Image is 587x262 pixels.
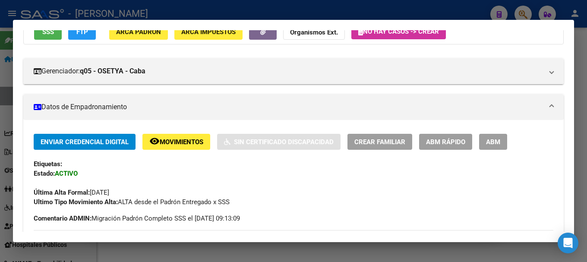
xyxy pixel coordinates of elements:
strong: Última Alta Formal: [34,189,90,196]
span: Movimientos [160,138,203,146]
button: Enviar Credencial Digital [34,134,136,150]
span: SSS [42,28,54,36]
span: Sin Certificado Discapacidad [234,138,334,146]
div: Open Intercom Messenger [558,233,578,253]
span: FTP [76,28,88,36]
button: Crear Familiar [347,134,412,150]
span: ARCA Impuestos [181,28,236,36]
span: [DATE] [34,189,109,196]
span: ALTA desde el Padrón Entregado x SSS [34,198,230,206]
mat-icon: remove_red_eye [149,136,160,146]
strong: ACTIVO [55,170,78,177]
strong: Organismos Ext. [290,28,338,36]
strong: Ultimo Tipo Movimiento Alta: [34,198,118,206]
span: Migración Padrón Completo SSS el [DATE] 09:13:09 [34,214,240,223]
button: ABM [479,134,507,150]
button: No hay casos -> Crear [351,24,446,39]
span: ABM [486,138,500,146]
button: SSS [34,24,62,40]
strong: Estado: [34,170,55,177]
button: ABM Rápido [419,134,472,150]
span: ABM Rápido [426,138,465,146]
button: FTP [68,24,96,40]
button: Sin Certificado Discapacidad [217,134,341,150]
strong: q05 - OSETYA - Caba [80,66,145,76]
span: Enviar Credencial Digital [41,138,129,146]
button: ARCA Padrón [109,24,168,40]
span: ARCA Padrón [116,28,161,36]
mat-expansion-panel-header: Datos de Empadronamiento [23,94,564,120]
span: Crear Familiar [354,138,405,146]
button: Organismos Ext. [283,24,345,40]
button: ARCA Impuestos [174,24,243,40]
mat-panel-title: Gerenciador: [34,66,543,76]
mat-panel-title: Datos de Empadronamiento [34,102,543,112]
strong: Comentario ADMIN: [34,215,92,222]
strong: Etiquetas: [34,160,62,168]
button: Movimientos [142,134,210,150]
mat-expansion-panel-header: Gerenciador:q05 - OSETYA - Caba [23,58,564,84]
span: No hay casos -> Crear [358,28,439,35]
